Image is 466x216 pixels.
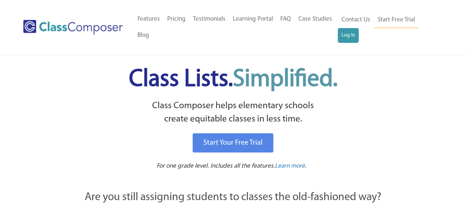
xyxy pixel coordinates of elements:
[134,11,164,27] a: Features
[295,11,336,27] a: Case Studies
[164,11,189,27] a: Pricing
[229,11,277,27] a: Learning Portal
[129,68,337,92] span: Class Lists.
[134,27,153,44] a: Blog
[134,11,338,44] nav: Header Menu
[203,139,263,147] span: Start Your Free Trial
[23,20,123,35] img: Class Composer
[338,28,359,43] a: Log In
[193,133,273,152] a: Start Your Free Trial
[157,163,275,169] span: For one grade level. Includes all the features.
[338,12,374,28] a: Contact Us
[374,12,419,28] a: Start Free Trial
[277,11,295,27] a: FAQ
[45,189,421,206] p: Are you still assigning students to classes the old-fashioned way?
[189,11,229,27] a: Testimonials
[233,68,337,92] span: Simplified.
[275,162,306,171] a: Learn more.
[44,99,422,126] p: Class Composer helps elementary schools create equitable classes in less time.
[275,163,306,169] span: Learn more.
[338,12,437,43] nav: Header Menu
